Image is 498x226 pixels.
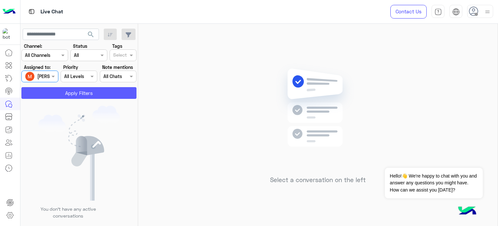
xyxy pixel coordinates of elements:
div: Select [112,51,127,60]
button: search [83,29,99,43]
a: tab [432,5,445,19]
label: Note mentions [102,64,133,71]
button: Apply Filters [21,87,136,99]
p: Live Chat [41,7,63,16]
h5: Select a conversation on the left [270,176,366,184]
img: profile [483,8,492,16]
label: Status [73,43,87,49]
img: ACg8ocLGW7_pVBsNxKOb5fUWmw7xcHXwEWevQ29UkHJiLExJie2bMw=s96-c [25,72,34,81]
label: Channel: [24,43,42,49]
img: tab [452,8,460,16]
img: hulul-logo.png [456,200,479,223]
p: You don’t have any active conversations [35,206,101,219]
img: tab [28,7,36,16]
a: Contact Us [390,5,427,19]
img: 919860931428189 [3,28,14,40]
span: search [87,31,95,38]
span: Hello!👋 We're happy to chat with you and answer any questions you might have. How can we assist y... [385,168,482,198]
label: Priority [63,64,78,71]
img: Logo [3,5,16,19]
img: no messages [271,63,365,171]
label: Tags [112,43,122,49]
label: Assigned to: [24,64,51,71]
img: empty users [38,106,120,201]
img: tab [434,8,442,16]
